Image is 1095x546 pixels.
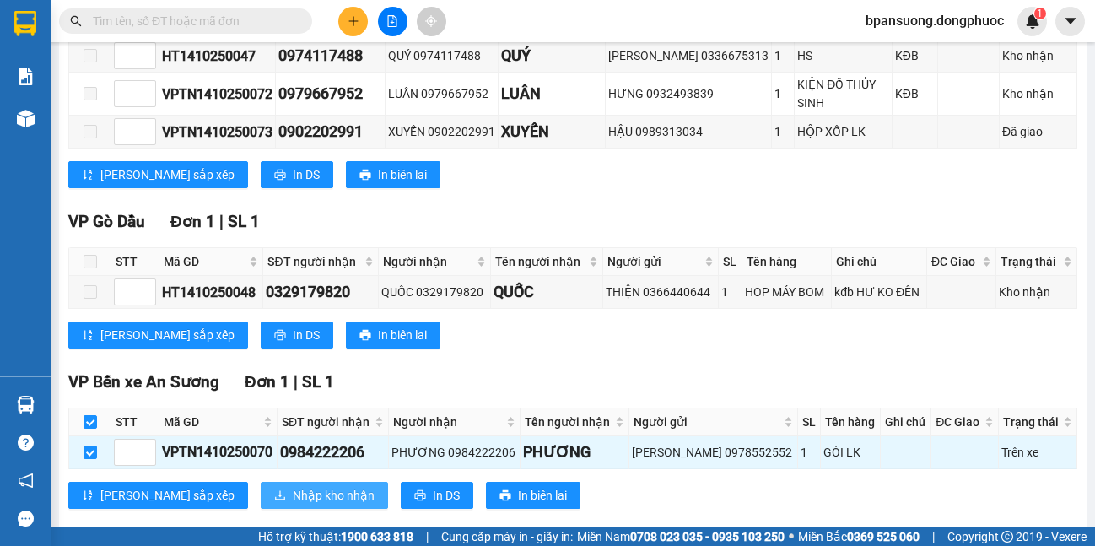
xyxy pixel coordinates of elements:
[491,276,603,309] td: QUỐC
[1001,531,1013,543] span: copyright
[293,165,320,184] span: In DS
[111,408,159,436] th: STT
[261,322,333,349] button: printerIn DS
[847,530,920,543] strong: 0369 525 060
[774,46,791,65] div: 1
[486,482,580,509] button: printerIn biên lai
[159,73,276,116] td: VPTN1410250072
[1034,8,1046,19] sup: 1
[501,82,602,105] div: LUÂN
[388,122,495,141] div: XUYẾN 0902202991
[266,280,375,304] div: 0329179820
[936,413,980,431] span: ĐC Giao
[391,443,517,462] div: PHƯƠNG 0984222206
[278,120,382,143] div: 0902202991
[274,329,286,343] span: printer
[276,73,386,116] td: 0979667952
[1001,443,1074,462] div: Trên xe
[111,248,159,276] th: STT
[219,212,224,231] span: |
[162,441,274,462] div: VPTN1410250070
[302,372,334,392] span: SL 1
[381,283,488,301] div: QUỐC 0329179820
[719,248,742,276] th: SL
[801,443,817,462] div: 1
[245,372,289,392] span: Đơn 1
[1025,14,1040,29] img: icon-new-feature
[278,436,389,469] td: 0984222206
[499,489,511,503] span: printer
[18,473,34,489] span: notification
[881,408,931,436] th: Ghi chú
[18,511,34,527] span: message
[68,322,248,349] button: sort-ascending[PERSON_NAME] sắp xếp
[93,12,292,30] input: Tìm tên, số ĐT hoặc mã đơn
[606,283,715,301] div: THIỆN 0366440644
[798,527,920,546] span: Miền Bắc
[274,169,286,182] span: printer
[267,252,360,271] span: SĐT người nhận
[17,110,35,127] img: warehouse-icon
[338,7,368,36] button: plus
[378,7,407,36] button: file-add
[68,161,248,188] button: sort-ascending[PERSON_NAME] sắp xếp
[895,46,935,65] div: KĐB
[999,283,1074,301] div: Kho nhận
[261,482,388,509] button: downloadNhập kho nhận
[17,68,35,85] img: solution-icon
[1063,14,1078,29] span: caret-down
[499,73,606,116] td: LUÂN
[293,486,375,505] span: Nhập kho nhận
[276,116,386,149] td: 0902202991
[1003,413,1060,431] span: Trạng thái
[100,326,235,344] span: [PERSON_NAME] sắp xếp
[521,436,629,469] td: PHƯƠNG
[346,161,440,188] button: printerIn biên lai
[745,283,828,301] div: HOP MÁY BOM
[159,436,278,469] td: VPTN1410250070
[162,122,272,143] div: VPTN1410250073
[294,372,298,392] span: |
[632,443,795,462] div: [PERSON_NAME] 0978552552
[278,44,382,68] div: 0974117488
[608,46,769,65] div: [PERSON_NAME] 0336675313
[274,489,286,503] span: download
[18,435,34,451] span: question-circle
[607,252,701,271] span: Người gửi
[425,15,437,27] span: aim
[797,75,889,112] div: KIỆN ĐỒ THỦY SINH
[282,413,371,431] span: SĐT người nhận
[630,530,785,543] strong: 0708 023 035 - 0935 103 250
[414,489,426,503] span: printer
[774,122,791,141] div: 1
[263,276,378,309] td: 0329179820
[162,46,272,67] div: HT1410250047
[162,282,260,303] div: HT1410250048
[797,122,889,141] div: HỘP XỐP LK
[68,482,248,509] button: sort-ascending[PERSON_NAME] sắp xếp
[1055,7,1085,36] button: caret-down
[228,212,260,231] span: SL 1
[774,84,791,103] div: 1
[383,252,474,271] span: Người nhận
[82,329,94,343] span: sort-ascending
[931,252,979,271] span: ĐC Giao
[164,252,245,271] span: Mã GD
[261,161,333,188] button: printerIn DS
[388,84,495,103] div: LUÂN 0979667952
[499,116,606,149] td: XUYẾN
[525,413,612,431] span: Tên người nhận
[895,84,935,103] div: KĐB
[823,443,877,462] div: GÓI LK
[170,212,215,231] span: Đơn 1
[499,40,606,73] td: QUÝ
[1002,84,1074,103] div: Kho nhận
[501,44,602,68] div: QUÝ
[70,15,82,27] span: search
[852,10,1017,31] span: bpansuong.dongphuoc
[100,165,235,184] span: [PERSON_NAME] sắp xếp
[82,169,94,182] span: sort-ascending
[417,7,446,36] button: aim
[441,527,573,546] span: Cung cấp máy in - giấy in:
[742,248,832,276] th: Tên hàng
